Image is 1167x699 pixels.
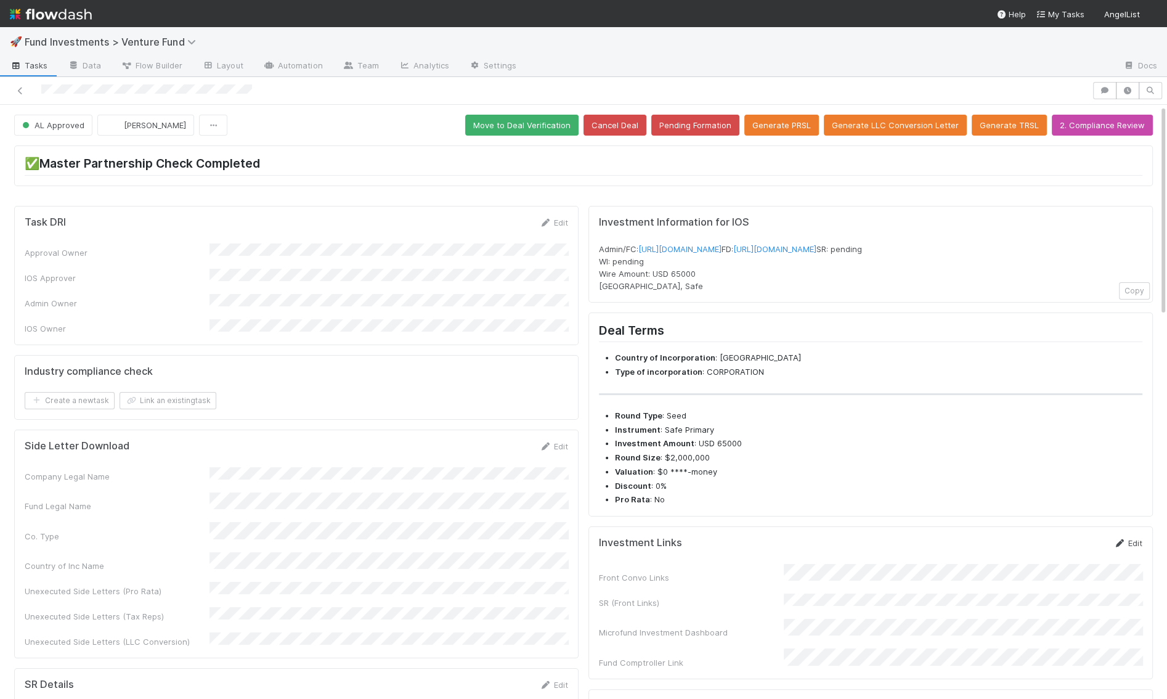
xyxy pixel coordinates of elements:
button: Move to Deal Verification [465,115,579,136]
div: IOS Owner [25,322,209,335]
a: Settings [459,57,526,76]
div: SR (Front Links) [599,597,784,609]
a: Edit [539,680,568,690]
span: 🚀 [10,36,22,47]
a: Layout [192,57,253,76]
span: [PERSON_NAME] [124,120,186,130]
a: My Tasks [1036,8,1084,20]
li: : 0% [615,480,1142,493]
h5: Investment Information for IOS [599,216,1142,229]
strong: Country of Incorporation [615,353,715,362]
div: Unexecuted Side Letters (LLC Conversion) [25,636,209,648]
span: Admin/FC: FD: SR: pending WI: pending Wire Amount: USD 65000 [GEOGRAPHIC_DATA], Safe [599,244,862,291]
h5: Side Letter Download [25,440,129,452]
a: Analytics [389,57,459,76]
li: : [GEOGRAPHIC_DATA] [615,352,1142,364]
strong: Investment Amount [615,438,694,448]
div: Fund Comptroller Link [599,656,784,669]
a: Edit [1113,538,1142,548]
button: 2. Compliance Review [1052,115,1153,136]
div: Company Legal Name [25,470,209,483]
div: Help [996,8,1026,20]
div: Country of Inc Name [25,560,209,572]
h2: Deal Terms [599,323,1142,342]
a: Flow Builder [111,57,192,76]
a: Team [333,57,389,76]
strong: Round Size [615,452,661,462]
div: Fund Legal Name [25,500,209,512]
h5: SR Details [25,679,74,691]
span: Tasks [10,59,48,72]
li: : Seed [615,410,1142,422]
img: logo-inverted-e16ddd16eac7371096b0.svg [10,4,92,25]
button: Generate LLC Conversion Letter [824,115,967,136]
strong: Instrument [615,425,661,435]
strong: Round Type [615,411,662,420]
button: [PERSON_NAME] [97,115,194,136]
div: Approval Owner [25,247,209,259]
div: Admin Owner [25,297,209,309]
button: Pending Formation [651,115,739,136]
div: IOS Approver [25,272,209,284]
span: My Tasks [1036,9,1084,19]
img: avatar_041b9f3e-9684-4023-b9b7-2f10de55285d.png [1145,9,1157,21]
strong: Valuation [615,467,653,476]
span: Flow Builder [121,59,182,72]
a: Edit [539,441,568,451]
div: Unexecuted Side Letters (Tax Reps) [25,610,209,623]
div: Unexecuted Side Letters (Pro Rata) [25,585,209,597]
h5: Industry compliance check [25,366,153,378]
img: avatar_f32b584b-9fa7-42e4-bca2-ac5b6bf32423.png [108,119,120,131]
span: AngelList [1104,9,1140,19]
li: : USD 65000 [615,438,1142,450]
a: Automation [253,57,333,76]
div: Co. Type [25,530,209,542]
button: Link an existingtask [120,392,216,409]
div: Microfund Investment Dashboard [599,626,784,639]
h2: ✅Master Partnership Check Completed [25,156,1142,175]
button: Copy [1119,282,1150,300]
strong: Type of incorporation [615,367,702,377]
a: [URL][DOMAIN_NAME] [733,244,816,254]
button: Generate PRSL [744,115,819,136]
a: Data [58,57,111,76]
button: Create a newtask [25,392,115,409]
div: Front Convo Links [599,571,784,584]
button: Cancel Deal [583,115,646,136]
a: [URL][DOMAIN_NAME] [638,244,722,254]
span: AL Approved [20,120,84,130]
li: : Safe Primary [615,424,1142,436]
li: : No [615,494,1142,506]
h5: Task DRI [25,216,66,229]
strong: Discount [615,481,651,491]
a: Docs [1113,57,1167,76]
a: Edit [539,218,568,227]
li: : CORPORATION [615,366,1142,378]
strong: Pro Rata [615,494,650,504]
h5: Investment Links [599,537,682,549]
span: Fund Investments > Venture Fund [25,36,202,48]
button: Generate TRSL [972,115,1047,136]
button: AL Approved [14,115,92,136]
li: : $2,000,000 [615,452,1142,464]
